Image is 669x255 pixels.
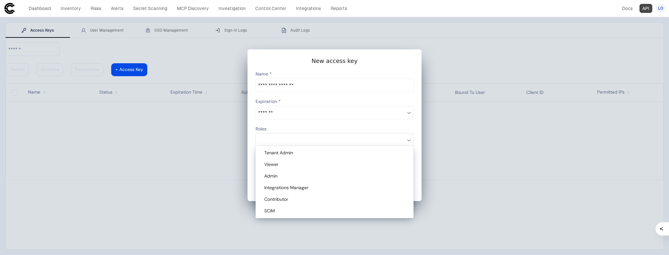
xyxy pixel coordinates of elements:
[293,4,324,13] a: Integrations
[58,4,84,13] a: Inventory
[216,4,248,13] a: Investigation
[174,4,212,13] a: MCP Discovery
[88,4,104,13] a: Risks
[619,4,635,13] a: Docs
[658,6,663,11] span: LO
[328,4,350,13] a: Reports
[130,4,170,13] a: Secret Scanning
[639,4,652,13] a: API
[108,4,126,13] a: Alerts
[252,4,289,13] a: Control Center
[26,4,54,13] a: Dashboard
